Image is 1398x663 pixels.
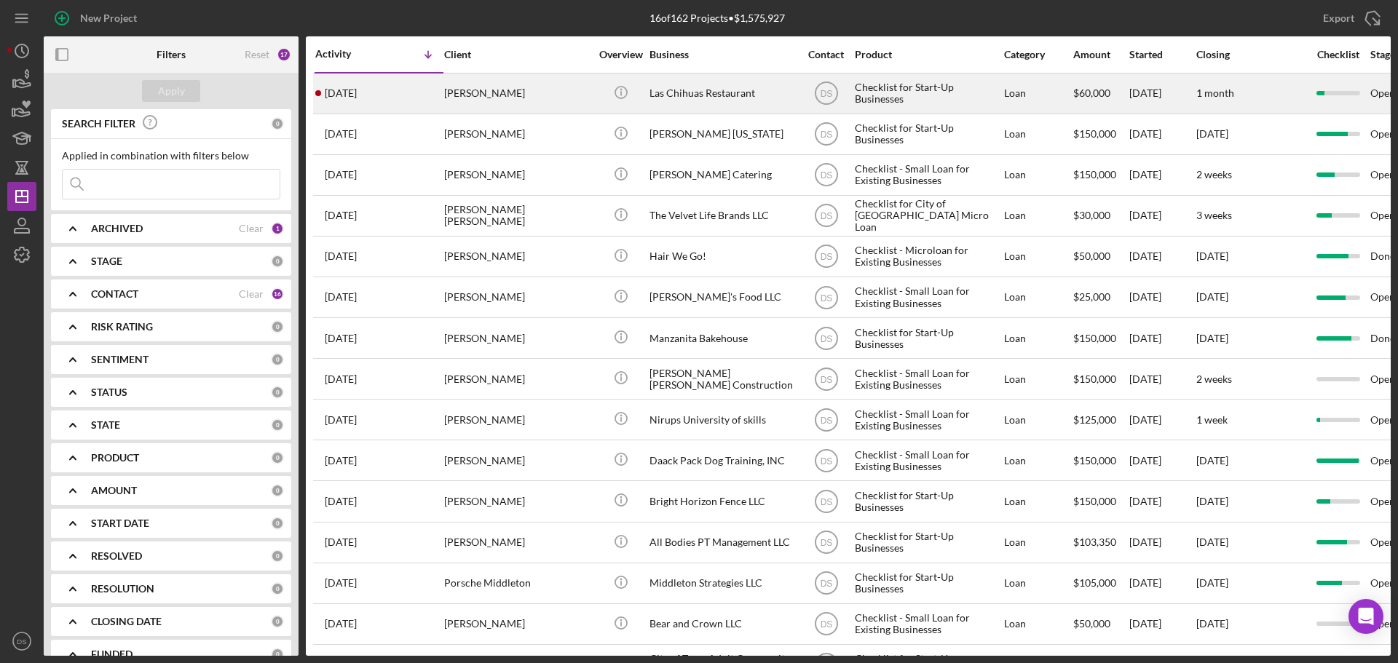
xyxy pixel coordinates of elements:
div: Nirups University of skills [649,400,795,439]
div: Business [649,49,795,60]
div: Hair We Go! [649,237,795,276]
time: [DATE] [1196,332,1228,344]
div: Porsche Middleton [444,564,590,603]
div: $150,000 [1073,360,1128,398]
text: DS [820,497,832,507]
b: CONTACT [91,288,138,300]
div: [DATE] [1129,196,1195,235]
time: 2025-07-24 22:58 [325,250,357,262]
text: DS [820,415,832,425]
div: 0 [271,582,284,595]
div: $50,000 [1073,605,1128,643]
text: DS [820,579,832,589]
text: DS [820,374,832,384]
div: 0 [271,517,284,530]
div: Applied in combination with filters below [62,150,280,162]
b: RISK RATING [91,321,153,333]
text: DS [17,638,26,646]
div: Client [444,49,590,60]
div: Checklist - Small Loan for Existing Businesses [855,441,1000,480]
div: [PERSON_NAME] [444,482,590,520]
b: SEARCH FILTER [62,118,135,130]
div: $103,350 [1073,523,1128,562]
div: Daack Pack Dog Training, INC [649,441,795,480]
div: [DATE] [1129,605,1195,643]
div: [PERSON_NAME] [444,278,590,317]
div: [DATE] [1129,523,1195,562]
div: Loan [1004,400,1072,439]
div: Checklist - Small Loan for Existing Businesses [855,360,1000,398]
div: 0 [271,484,284,497]
b: PRODUCT [91,452,139,464]
div: [PERSON_NAME] [US_STATE] [649,115,795,154]
div: 0 [271,451,284,464]
div: Checklist for Start-Up Businesses [855,523,1000,562]
div: Loan [1004,523,1072,562]
div: Loan [1004,441,1072,480]
div: [DATE] [1129,319,1195,357]
div: [PERSON_NAME] [PERSON_NAME] Construction [649,360,795,398]
div: 0 [271,615,284,628]
button: Export [1308,4,1391,33]
div: Loan [1004,319,1072,357]
button: DS [7,627,36,656]
div: 0 [271,117,284,130]
div: Loan [1004,115,1072,154]
time: 3 weeks [1196,209,1232,221]
div: 16 of 162 Projects • $1,575,927 [649,12,785,24]
div: Loan [1004,237,1072,276]
div: 16 [271,287,284,301]
div: Contact [799,49,853,60]
div: [DATE] [1129,278,1195,317]
div: Activity [315,48,379,60]
div: [PERSON_NAME] [444,237,590,276]
div: 1 [271,222,284,235]
div: Clear [239,223,264,234]
div: [DATE] [1129,74,1195,113]
div: Checklist for Start-Up Businesses [855,564,1000,603]
time: [DATE] [1196,536,1228,548]
time: 2025-07-13 17:55 [325,414,357,426]
div: $150,000 [1073,319,1128,357]
time: 2025-07-28 17:39 [325,169,357,180]
div: 0 [271,648,284,661]
b: START DATE [91,517,149,529]
div: [DATE] [1129,482,1195,520]
div: Loan [1004,156,1072,194]
div: Checklist for Start-Up Businesses [855,319,1000,357]
text: DS [820,333,832,344]
div: $150,000 [1073,441,1128,480]
div: Reset [245,49,269,60]
b: Filters [157,49,186,60]
button: Apply [142,80,200,102]
div: 0 [271,320,284,333]
text: DS [820,252,832,262]
div: Checklist - Small Loan for Existing Businesses [855,156,1000,194]
div: [PERSON_NAME] Catering [649,156,795,194]
div: [DATE] [1129,115,1195,154]
time: 2 weeks [1196,373,1232,385]
time: 1 month [1196,87,1234,99]
div: $60,000 [1073,74,1128,113]
div: Loan [1004,74,1072,113]
div: $150,000 [1073,115,1128,154]
div: Overview [593,49,648,60]
div: All Bodies PT Management LLC [649,523,795,562]
button: New Project [44,4,151,33]
div: Bear and Crown LLC [649,605,795,643]
b: STAGE [91,255,122,267]
div: [PERSON_NAME] [PERSON_NAME] [444,196,590,235]
div: Amount [1073,49,1128,60]
text: DS [820,619,832,630]
div: 0 [271,255,284,268]
time: [DATE] [1196,250,1228,262]
div: [PERSON_NAME]'s Food LLC [649,278,795,317]
text: DS [820,211,832,221]
div: [DATE] [1129,400,1195,439]
b: SENTIMENT [91,354,149,365]
div: 0 [271,386,284,399]
div: Bright Horizon Fence LLC [649,482,795,520]
b: FUNDED [91,648,133,660]
div: 17 [277,47,291,62]
div: $125,000 [1073,400,1128,439]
